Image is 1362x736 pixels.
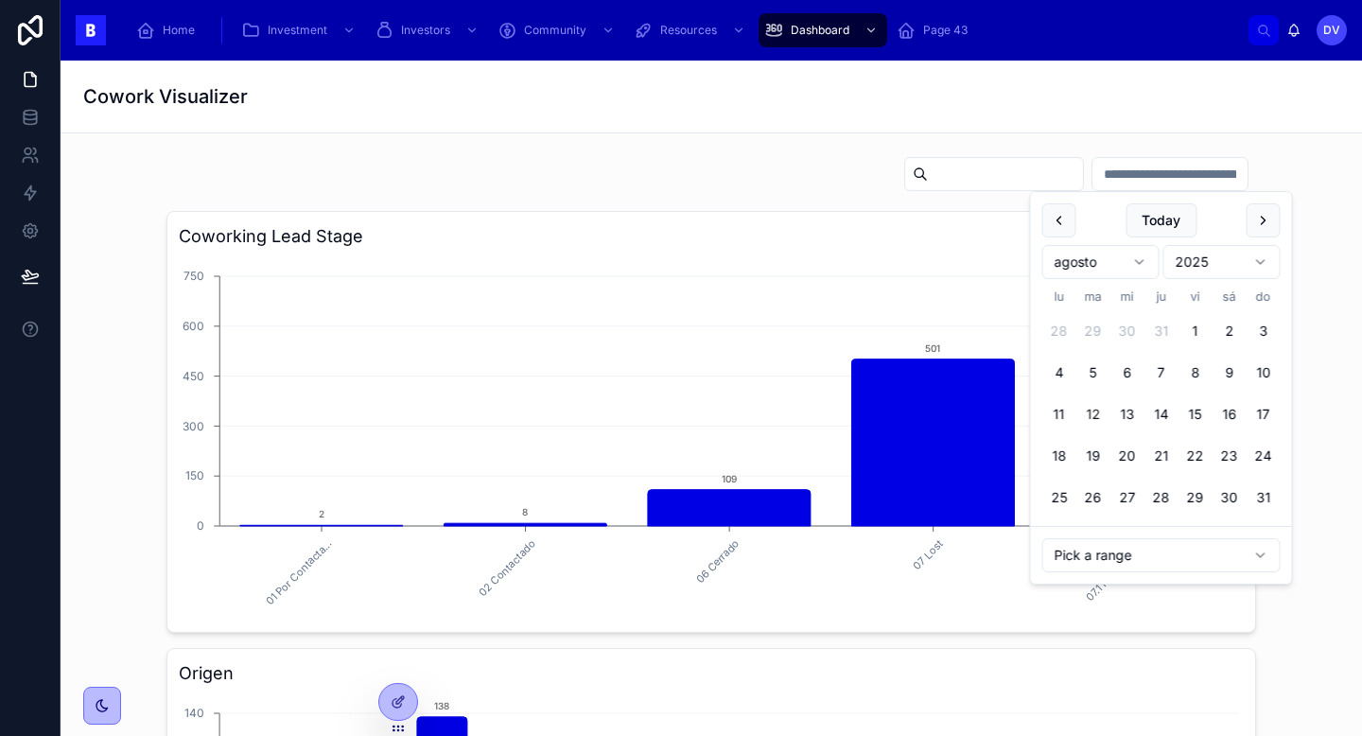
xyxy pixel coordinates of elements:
th: jueves [1144,287,1179,307]
button: sábado, 16 de agosto de 2025 [1213,397,1247,431]
a: Resources [628,13,755,47]
div: scrollable content [121,9,1248,51]
text: 8 [522,506,528,517]
text: 01 Por Contacta... [263,537,334,608]
button: jueves, 14 de agosto de 2025 [1144,397,1179,431]
span: Community [524,23,586,38]
div: chart [179,257,1244,621]
tspan: 300 [183,419,204,433]
button: Relative time [1042,538,1281,572]
text: 109 [722,473,737,484]
button: lunes, 28 de julio de 2025 [1042,314,1076,348]
button: sábado, 2 de agosto de 2025 [1213,314,1247,348]
button: lunes, 4 de agosto de 2025 [1042,356,1076,390]
button: jueves, 21 de agosto de 2025 [1144,439,1179,473]
tspan: 150 [185,468,204,482]
a: Investors [369,13,488,47]
button: domingo, 31 de agosto de 2025 [1247,481,1281,515]
button: sábado, 9 de agosto de 2025 [1213,356,1247,390]
a: Community [492,13,624,47]
span: Dashboard [791,23,849,38]
tspan: 750 [183,269,204,283]
table: agosto 2025 [1042,287,1281,515]
text: 06 Cerrado [693,537,742,587]
img: App logo [76,15,106,45]
button: sábado, 23 de agosto de 2025 [1213,439,1247,473]
span: Investment [268,23,327,38]
button: sábado, 30 de agosto de 2025 [1213,481,1247,515]
a: Home [131,13,208,47]
button: domingo, 3 de agosto de 2025 [1247,314,1281,348]
button: domingo, 17 de agosto de 2025 [1247,397,1281,431]
button: viernes, 1 de agosto de 2025 [1179,314,1213,348]
h3: Origen [179,660,1244,687]
button: martes, 19 de agosto de 2025 [1076,439,1110,473]
text: 501 [925,342,940,354]
tspan: 0 [197,518,204,533]
a: Dashboard [759,13,887,47]
button: miércoles, 27 de agosto de 2025 [1110,481,1144,515]
h3: Coworking Lead Stage [179,223,1244,250]
th: miércoles [1110,287,1144,307]
button: viernes, 15 de agosto de 2025 [1179,397,1213,431]
button: Today, martes, 12 de agosto de 2025 [1076,397,1110,431]
th: sábado [1213,287,1247,307]
th: martes [1076,287,1110,307]
button: miércoles, 13 de agosto de 2025 [1110,397,1144,431]
button: miércoles, 30 de julio de 2025 [1110,314,1144,348]
button: martes, 26 de agosto de 2025 [1076,481,1110,515]
text: 07 Lost [911,537,946,572]
tspan: 140 [184,706,204,720]
button: lunes, 25 de agosto de 2025 [1042,481,1076,515]
h1: Cowork Visualizer [83,83,248,110]
button: Today [1126,203,1196,237]
th: viernes [1179,287,1213,307]
button: jueves, 31 de julio de 2025 [1144,314,1179,348]
button: viernes, 22 de agosto de 2025 [1179,439,1213,473]
button: martes, 5 de agosto de 2025 [1076,356,1110,390]
tspan: 600 [183,319,204,333]
span: Home [163,23,195,38]
button: miércoles, 20 de agosto de 2025 [1110,439,1144,473]
a: Page 43 [891,13,981,47]
button: martes, 29 de julio de 2025 [1076,314,1110,348]
th: lunes [1042,287,1076,307]
span: Page 43 [923,23,968,38]
button: jueves, 28 de agosto de 2025 [1144,481,1179,515]
span: DV [1323,23,1340,38]
text: 2 [319,508,324,519]
tspan: 450 [183,369,204,383]
button: jueves, 7 de agosto de 2025 [1144,356,1179,390]
button: domingo, 24 de agosto de 2025 [1247,439,1281,473]
span: Resources [660,23,717,38]
span: Investors [401,23,450,38]
button: viernes, 29 de agosto de 2025 [1179,481,1213,515]
text: 138 [434,700,449,711]
button: lunes, 11 de agosto de 2025 [1042,397,1076,431]
button: domingo, 10 de agosto de 2025 [1247,356,1281,390]
button: miércoles, 6 de agosto de 2025 [1110,356,1144,390]
text: 02 Contactado [476,537,538,600]
button: lunes, 18 de agosto de 2025 [1042,439,1076,473]
a: Investment [236,13,365,47]
th: domingo [1247,287,1281,307]
button: viernes, 8 de agosto de 2025 [1179,356,1213,390]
